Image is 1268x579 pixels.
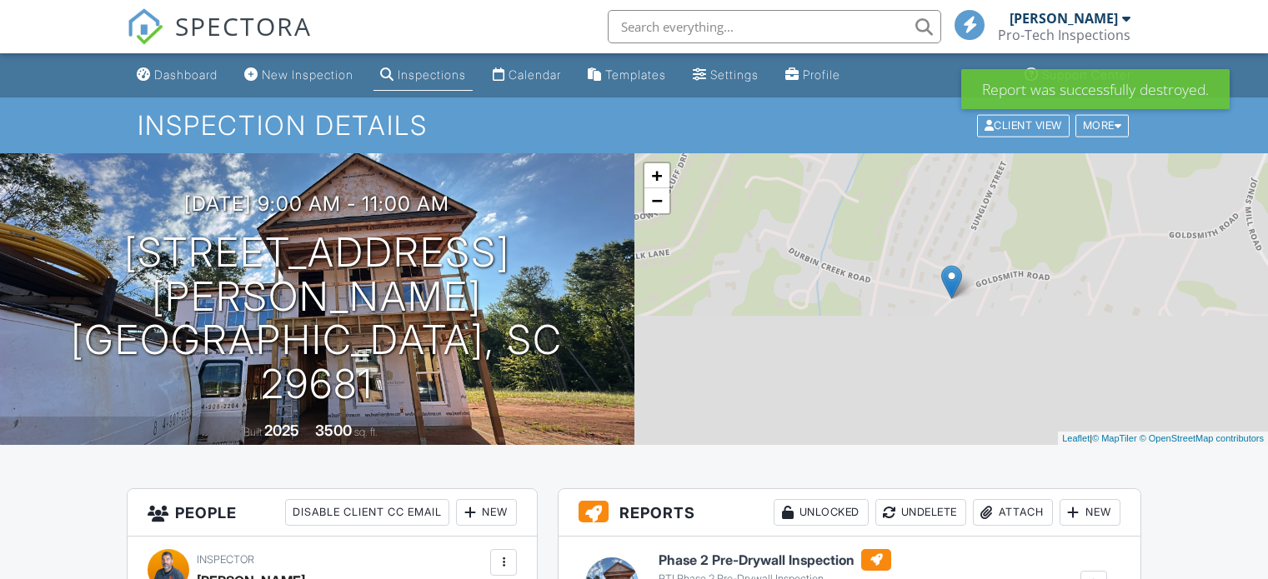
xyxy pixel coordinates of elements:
[710,67,759,82] div: Settings
[243,426,262,438] span: Built
[1058,432,1268,446] div: |
[373,60,473,91] a: Inspections
[197,553,254,566] span: Inspector
[975,118,1074,131] a: Client View
[127,22,312,57] a: SPECTORA
[285,499,449,526] div: Disable Client CC Email
[354,426,378,438] span: sq. ft.
[644,188,669,213] a: Zoom out
[581,60,673,91] a: Templates
[130,60,224,91] a: Dashboard
[184,192,449,215] h3: [DATE] 9:00 am - 11:00 am
[1092,433,1137,443] a: © MapTiler
[175,8,312,43] span: SPECTORA
[238,60,360,91] a: New Inspection
[1140,433,1264,443] a: © OpenStreetMap contributors
[1075,114,1130,137] div: More
[779,60,847,91] a: Company Profile
[1010,10,1118,27] div: [PERSON_NAME]
[803,67,840,82] div: Profile
[774,499,869,526] div: Unlocked
[605,67,666,82] div: Templates
[27,231,608,407] h1: [STREET_ADDRESS][PERSON_NAME] [GEOGRAPHIC_DATA], SC 29681
[315,422,352,439] div: 3500
[398,67,466,82] div: Inspections
[1060,499,1120,526] div: New
[559,489,1140,537] h3: Reports
[1062,433,1090,443] a: Leaflet
[509,67,561,82] div: Calendar
[659,549,891,571] h6: Phase 2 Pre-Drywall Inspection
[973,499,1053,526] div: Attach
[608,10,941,43] input: Search everything...
[977,114,1070,137] div: Client View
[138,111,1130,140] h1: Inspection Details
[262,67,353,82] div: New Inspection
[961,69,1230,109] div: Report was successfully destroyed.
[644,163,669,188] a: Zoom in
[154,67,218,82] div: Dashboard
[456,499,517,526] div: New
[128,489,537,537] h3: People
[875,499,966,526] div: Undelete
[998,27,1130,43] div: Pro-Tech Inspections
[686,60,765,91] a: Settings
[486,60,568,91] a: Calendar
[264,422,299,439] div: 2025
[127,8,163,45] img: The Best Home Inspection Software - Spectora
